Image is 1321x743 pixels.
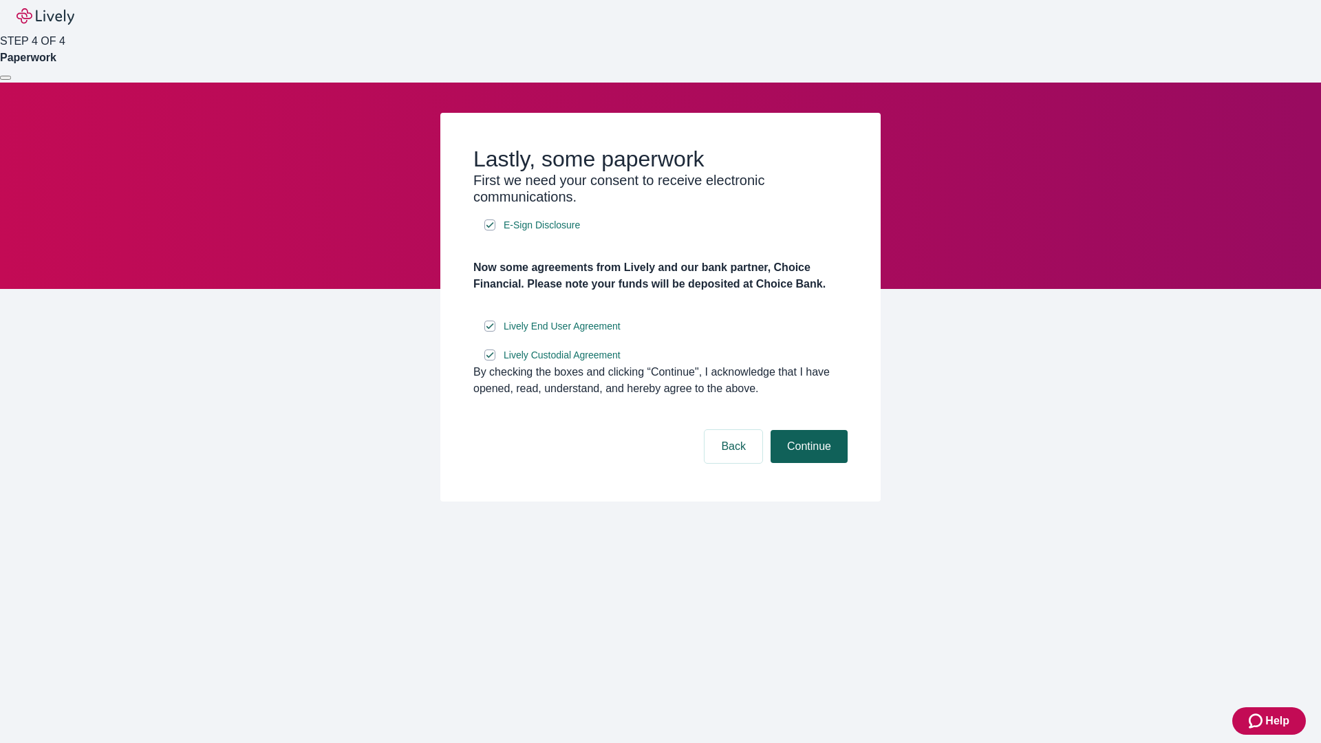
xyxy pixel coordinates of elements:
a: e-sign disclosure document [501,318,623,335]
div: By checking the boxes and clicking “Continue", I acknowledge that I have opened, read, understand... [473,364,848,397]
button: Continue [771,430,848,463]
span: Lively End User Agreement [504,319,621,334]
h3: First we need your consent to receive electronic communications. [473,172,848,205]
button: Zendesk support iconHelp [1232,707,1306,735]
a: e-sign disclosure document [501,217,583,234]
img: Lively [17,8,74,25]
span: Lively Custodial Agreement [504,348,621,363]
a: e-sign disclosure document [501,347,623,364]
span: E-Sign Disclosure [504,218,580,233]
svg: Zendesk support icon [1249,713,1265,729]
button: Back [705,430,762,463]
span: Help [1265,713,1289,729]
h2: Lastly, some paperwork [473,146,848,172]
h4: Now some agreements from Lively and our bank partner, Choice Financial. Please note your funds wi... [473,259,848,292]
